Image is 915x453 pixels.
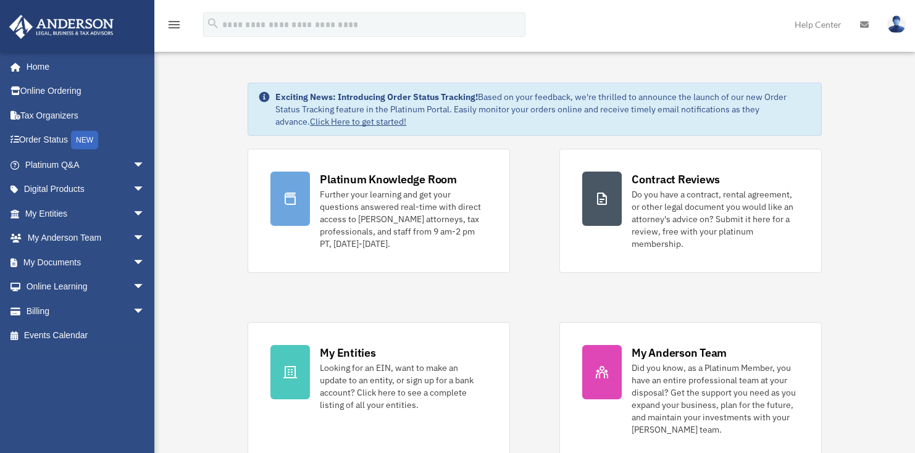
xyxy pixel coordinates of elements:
[559,149,822,273] a: Contract Reviews Do you have a contract, rental agreement, or other legal document you would like...
[275,91,478,102] strong: Exciting News: Introducing Order Status Tracking!
[632,345,727,360] div: My Anderson Team
[206,17,220,30] i: search
[9,323,164,348] a: Events Calendar
[133,201,157,226] span: arrow_drop_down
[133,250,157,275] span: arrow_drop_down
[9,152,164,177] a: Platinum Q&Aarrow_drop_down
[71,131,98,149] div: NEW
[167,17,182,32] i: menu
[248,149,510,273] a: Platinum Knowledge Room Further your learning and get your questions answered real-time with dire...
[9,103,164,128] a: Tax Organizers
[310,116,406,127] a: Click Here to get started!
[133,275,157,300] span: arrow_drop_down
[9,128,164,153] a: Order StatusNEW
[320,362,487,411] div: Looking for an EIN, want to make an update to an entity, or sign up for a bank account? Click her...
[9,54,157,79] a: Home
[320,172,457,187] div: Platinum Knowledge Room
[167,22,182,32] a: menu
[9,177,164,202] a: Digital Productsarrow_drop_down
[9,250,164,275] a: My Documentsarrow_drop_down
[887,15,906,33] img: User Pic
[9,201,164,226] a: My Entitiesarrow_drop_down
[632,188,799,250] div: Do you have a contract, rental agreement, or other legal document you would like an attorney's ad...
[632,172,720,187] div: Contract Reviews
[320,345,375,360] div: My Entities
[9,275,164,299] a: Online Learningarrow_drop_down
[133,177,157,202] span: arrow_drop_down
[133,152,157,178] span: arrow_drop_down
[9,299,164,323] a: Billingarrow_drop_down
[9,226,164,251] a: My Anderson Teamarrow_drop_down
[133,299,157,324] span: arrow_drop_down
[320,188,487,250] div: Further your learning and get your questions answered real-time with direct access to [PERSON_NAM...
[133,226,157,251] span: arrow_drop_down
[632,362,799,436] div: Did you know, as a Platinum Member, you have an entire professional team at your disposal? Get th...
[6,15,117,39] img: Anderson Advisors Platinum Portal
[9,79,164,104] a: Online Ordering
[275,91,811,128] div: Based on your feedback, we're thrilled to announce the launch of our new Order Status Tracking fe...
